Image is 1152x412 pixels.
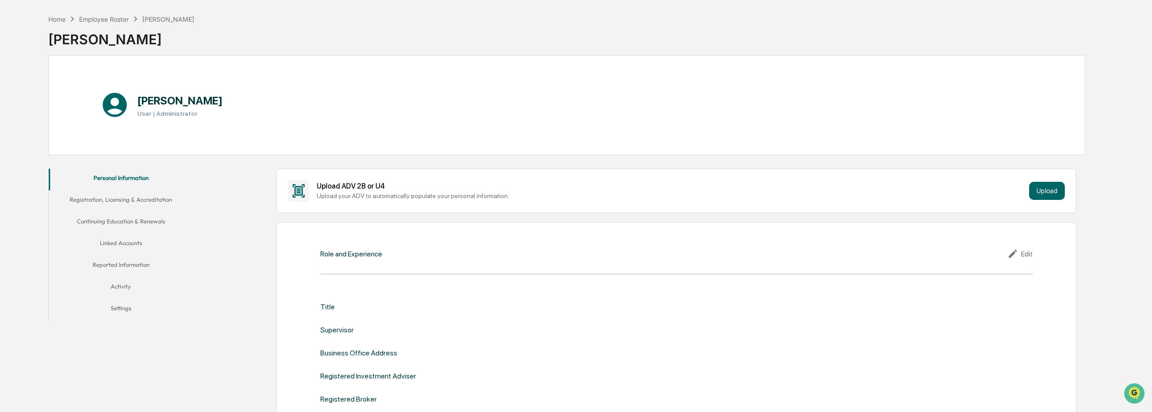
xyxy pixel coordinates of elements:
[317,192,1026,199] div: Upload your ADV to automatically populate your personal information.
[49,190,193,212] button: Registration, Licensing & Accreditation
[31,78,114,85] div: We're available if you need us!
[142,15,194,23] div: [PERSON_NAME]
[31,69,148,78] div: Start new chat
[9,115,16,122] div: 🖐️
[75,114,112,123] span: Attestations
[320,250,382,258] div: Role and Experience
[62,110,116,127] a: 🗄️Attestations
[49,277,193,299] button: Activity
[320,326,354,334] div: Supervisor
[317,182,1026,190] div: Upload ADV 2B or U4
[79,15,129,23] div: Employee Roster
[320,349,397,357] div: Business Office Address
[137,94,223,107] h1: [PERSON_NAME]
[49,299,193,321] button: Settings
[5,128,61,144] a: 🔎Data Lookup
[49,212,193,234] button: Continuing Education & Renewals
[49,256,193,277] button: Reported Information
[48,15,66,23] div: Home
[49,169,193,190] button: Personal Information
[154,72,164,83] button: Start new chat
[49,169,193,321] div: secondary tabs example
[320,395,377,403] div: Registered Broker
[9,132,16,139] div: 🔎
[18,131,57,140] span: Data Lookup
[64,153,109,160] a: Powered byPylon
[9,19,164,33] p: How can we help?
[48,24,195,47] div: [PERSON_NAME]
[137,110,223,117] h3: User | Administrator
[49,234,193,256] button: Linked Accounts
[9,69,25,85] img: 1746055101610-c473b297-6a78-478c-a979-82029cc54cd1
[1123,382,1147,407] iframe: Open customer support
[1029,182,1065,200] button: Upload
[18,114,58,123] span: Preclearance
[320,303,335,311] div: Title
[1007,248,1033,259] div: Edit
[66,115,73,122] div: 🗄️
[90,153,109,160] span: Pylon
[320,372,416,380] div: Registered Investment Adviser
[5,110,62,127] a: 🖐️Preclearance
